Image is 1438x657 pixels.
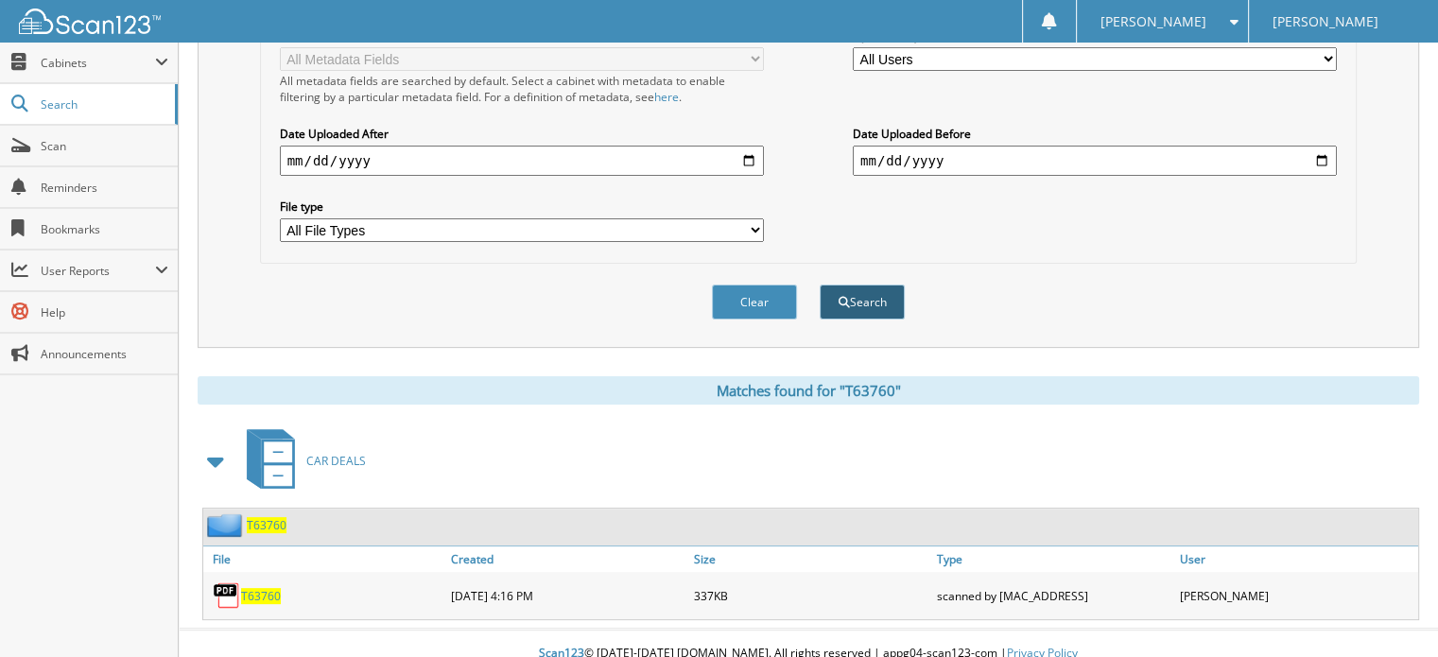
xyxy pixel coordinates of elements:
[1175,546,1418,572] a: User
[654,89,679,105] a: here
[932,546,1175,572] a: Type
[198,376,1419,405] div: Matches found for "T63760"
[213,581,241,610] img: PDF.png
[712,285,797,320] button: Clear
[41,221,168,237] span: Bookmarks
[280,73,764,105] div: All metadata fields are searched by default. Select a cabinet with metadata to enable filtering b...
[853,146,1337,176] input: end
[1175,577,1418,614] div: [PERSON_NAME]
[446,577,689,614] div: [DATE] 4:16 PM
[1100,16,1206,27] span: [PERSON_NAME]
[19,9,161,34] img: scan123-logo-white.svg
[446,546,689,572] a: Created
[280,146,764,176] input: start
[41,96,165,112] span: Search
[280,199,764,215] label: File type
[241,588,281,604] a: T63760
[820,285,905,320] button: Search
[203,546,446,572] a: File
[41,263,155,279] span: User Reports
[235,424,366,498] a: CAR DEALS
[41,55,155,71] span: Cabinets
[41,304,168,320] span: Help
[280,126,764,142] label: Date Uploaded After
[689,546,932,572] a: Size
[41,346,168,362] span: Announcements
[853,126,1337,142] label: Date Uploaded Before
[306,453,366,469] span: CAR DEALS
[1343,566,1438,657] iframe: Chat Widget
[932,577,1175,614] div: scanned by [MAC_ADDRESS]
[1273,16,1378,27] span: [PERSON_NAME]
[41,180,168,196] span: Reminders
[207,513,247,537] img: folder2.png
[41,138,168,154] span: Scan
[689,577,932,614] div: 337KB
[247,517,286,533] a: T63760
